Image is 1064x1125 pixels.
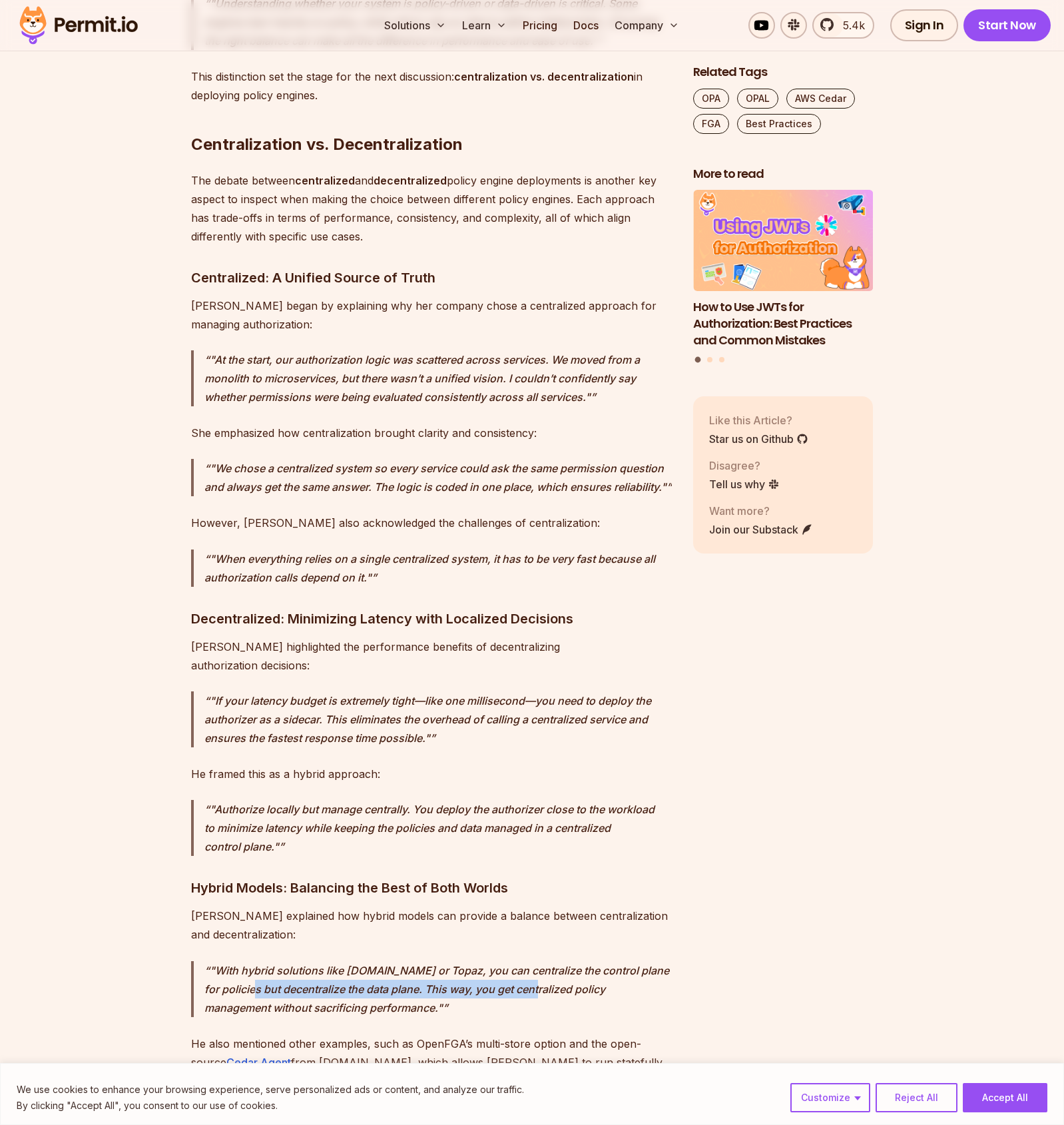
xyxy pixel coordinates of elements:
[517,12,563,39] a: Pricing
[191,267,672,288] h3: Centralized: A Unified Source of Truth
[786,89,855,109] a: AWS Cedar
[719,357,724,362] button: Go to slide 3
[191,67,672,105] p: This distinction set the stage for the next discussion: in deploying policy engines.
[191,907,672,944] p: [PERSON_NAME] explained how hybrid models can provide a balance between centralization and decent...
[191,765,672,783] p: He framed this as a hybrid approach:
[204,691,672,747] p: "If your latency budget is extremely tight—like one millisecond—you need to deploy the authorizer...
[295,174,355,187] strong: centralized
[204,459,672,496] p: "We chose a centralized system so every service could ask the same permission question and always...
[963,9,1051,41] a: Start Now
[709,522,813,538] a: Join our Substack
[709,458,780,474] p: Disagree?
[191,1034,672,1090] p: He also mentioned other examples, such as OpenFGA’s multi-store option and the open-source from [...
[693,190,873,349] li: 1 of 3
[379,12,451,39] button: Solutions
[457,12,512,39] button: Learn
[693,190,873,349] a: How to Use JWTs for Authorization: Best Practices and Common MistakesHow to Use JWTs for Authoriz...
[454,70,634,83] strong: centralization vs. decentralization
[191,637,672,675] p: [PERSON_NAME] highlighted the performance benefits of decentralizing authorization decisions:
[737,89,778,109] a: OPAL
[191,81,672,155] h2: Centralization vs. Decentralization
[695,357,701,363] button: Go to slide 1
[709,476,780,492] a: Tell us why
[191,296,672,334] p: [PERSON_NAME] began by explaining why her company chose a centralized approach for managing autho...
[17,1098,524,1114] p: By clicking "Accept All", you consent to our use of cookies.
[191,171,672,246] p: The debate between and policy engine deployments is another key aspect to inspect when making the...
[609,12,684,39] button: Company
[963,1083,1047,1112] button: Accept All
[191,608,672,629] h3: Decentralized: Minimizing Latency with Localized Decisions
[790,1083,870,1112] button: Customize
[709,503,813,519] p: Want more?
[204,800,672,856] p: "Authorize locally but manage centrally. You deploy the authorizer close to the workload to minim...
[709,412,808,428] p: Like this Article?
[568,12,604,39] a: Docs
[693,166,873,183] h2: More to read
[693,190,873,292] img: How to Use JWTs for Authorization: Best Practices and Common Mistakes
[204,350,672,406] p: "At the start, our authorization logic was scattered across services. We moved from a monolith to...
[693,190,873,365] div: Posts
[191,877,672,899] h3: Hybrid Models: Balancing the Best of Both Worlds
[693,114,729,134] a: FGA
[835,17,865,33] span: 5.4k
[890,9,959,41] a: Sign In
[812,12,874,39] a: 5.4k
[204,550,672,587] p: "When everything relies on a single centralized system, it has to be very fast because all author...
[707,357,712,362] button: Go to slide 2
[737,114,821,134] a: Best Practices
[693,89,729,109] a: OPA
[13,3,144,48] img: Permit logo
[693,64,873,81] h2: Related Tags
[709,431,808,447] a: Star us on Github
[226,1056,291,1069] a: Cedar Agent
[191,424,672,442] p: She emphasized how centralization brought clarity and consistency:
[374,174,447,187] strong: decentralized
[191,514,672,532] p: However, [PERSON_NAME] also acknowledged the challenges of centralization:
[204,961,672,1017] p: "With hybrid solutions like [DOMAIN_NAME] or Topaz, you can centralize the control plane for poli...
[17,1082,524,1098] p: We use cookies to enhance your browsing experience, serve personalized ads or content, and analyz...
[693,299,873,348] h3: How to Use JWTs for Authorization: Best Practices and Common Mistakes
[876,1083,957,1112] button: Reject All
